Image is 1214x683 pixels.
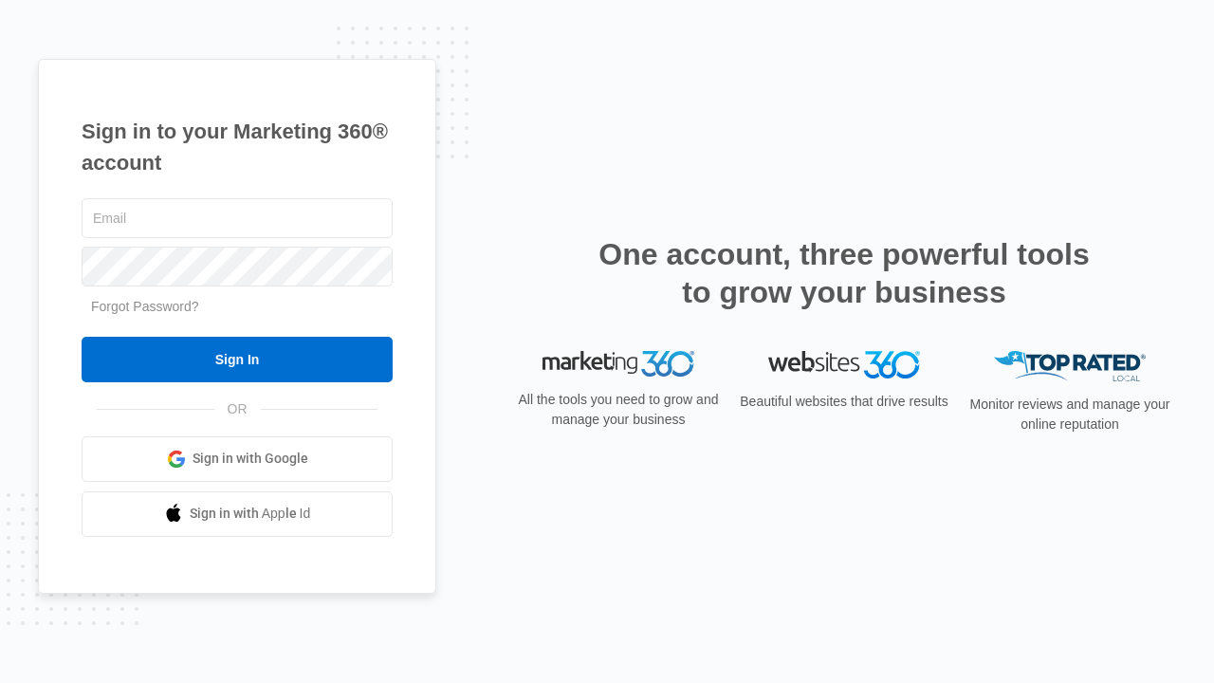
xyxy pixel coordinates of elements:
[82,198,393,238] input: Email
[593,235,1095,311] h2: One account, three powerful tools to grow your business
[82,337,393,382] input: Sign In
[190,504,311,524] span: Sign in with Apple Id
[768,351,920,378] img: Websites 360
[994,351,1146,382] img: Top Rated Local
[91,299,199,314] a: Forgot Password?
[193,449,308,469] span: Sign in with Google
[738,392,950,412] p: Beautiful websites that drive results
[964,395,1176,434] p: Monitor reviews and manage your online reputation
[82,491,393,537] a: Sign in with Apple Id
[82,116,393,178] h1: Sign in to your Marketing 360® account
[543,351,694,378] img: Marketing 360
[214,399,261,419] span: OR
[82,436,393,482] a: Sign in with Google
[512,390,725,430] p: All the tools you need to grow and manage your business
